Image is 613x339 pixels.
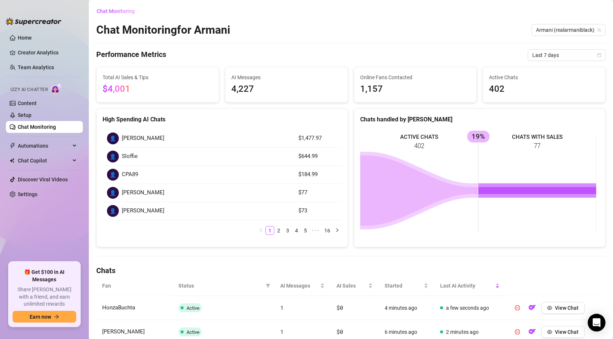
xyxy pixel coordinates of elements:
img: Chat Copilot [10,158,14,163]
span: Online Fans Contacted [360,73,470,81]
div: 👤 [107,132,119,144]
a: OF [526,306,538,312]
a: 2 [275,226,283,235]
a: Chat Monitoring [18,124,56,130]
span: calendar [597,53,602,57]
span: Active [187,305,200,311]
th: AI Sales [331,276,379,296]
article: $184.99 [298,170,337,179]
a: Discover Viral Videos [18,177,68,182]
th: Last AI Activity [434,276,506,296]
div: High Spending AI Chats [103,115,342,124]
span: Active Chats [489,73,599,81]
button: OF [526,326,538,338]
span: eye [547,329,552,335]
div: 👤 [107,205,119,217]
span: ••• [310,226,322,235]
span: View Chat [555,305,579,311]
span: [PERSON_NAME] [122,134,164,143]
span: thunderbolt [10,143,16,149]
img: OF [529,304,536,311]
span: 1 [281,304,284,311]
h4: Performance Metrics [96,49,166,61]
span: Share [PERSON_NAME] with a friend, and earn unlimited rewards [13,286,76,308]
span: Automations [18,140,70,152]
button: OF [526,302,538,314]
span: $0 [336,304,343,311]
span: pause-circle [515,305,520,311]
div: 👤 [107,169,119,181]
a: Setup [18,112,31,118]
span: HonzaBuchta [102,304,135,311]
span: a few seconds ago [446,305,489,311]
span: AI Messages [231,73,342,81]
div: Chats handled by [PERSON_NAME] [360,115,599,124]
span: Earn now [30,314,51,320]
span: 402 [489,82,599,96]
td: 4 minutes ago [379,296,434,320]
span: 2 minutes ago [446,329,479,335]
a: Content [18,100,37,106]
button: Chat Monitoring [96,5,141,17]
a: 5 [301,226,309,235]
th: AI Messages [275,276,331,296]
span: Started [385,282,422,290]
li: Previous Page [257,226,265,235]
li: Next 5 Pages [310,226,322,235]
div: 👤 [107,151,119,162]
span: $0 [336,328,343,335]
a: OF [526,330,538,336]
li: 1 [265,226,274,235]
span: left [259,228,263,232]
th: Fan [96,276,172,296]
div: Open Intercom Messenger [588,314,606,332]
span: Last 7 days [532,50,601,61]
img: OF [529,328,536,335]
span: 4,227 [231,82,342,96]
span: right [335,228,339,232]
button: right [333,226,342,235]
article: $644.99 [298,152,337,161]
a: Settings [18,191,37,197]
span: filter [264,280,272,291]
article: $77 [298,188,337,197]
h4: Chats [96,265,606,276]
span: 1 [281,328,284,335]
li: 2 [274,226,283,235]
article: $1,477.97 [298,134,337,143]
span: [PERSON_NAME] [122,188,164,197]
span: pause-circle [515,329,520,335]
div: 👤 [107,187,119,199]
a: Team Analytics [18,64,54,70]
li: 3 [283,226,292,235]
th: Started [379,276,434,296]
li: 4 [292,226,301,235]
span: eye [547,305,552,311]
a: Home [18,35,32,41]
img: logo-BBDzfeDw.svg [6,18,61,25]
article: $73 [298,207,337,215]
span: AI Messages [281,282,319,290]
button: Earn nowarrow-right [13,311,76,323]
a: 4 [292,226,301,235]
span: 🎁 Get $100 in AI Messages [13,269,76,283]
span: Chat Copilot [18,155,70,167]
span: Izzy AI Chatter [10,86,48,93]
span: Armani (realarmaniblack) [536,24,601,36]
li: Next Page [333,226,342,235]
span: team [597,28,602,32]
span: Total AI Sales & Tips [103,73,213,81]
span: Active [187,329,200,335]
li: 16 [322,226,333,235]
span: Chat Monitoring [97,8,135,14]
span: filter [266,283,270,288]
h2: Chat Monitoring for Armani [96,23,230,37]
a: 16 [322,226,332,235]
span: [PERSON_NAME] [102,328,145,335]
span: Status [178,282,262,290]
span: AI Sales [336,282,367,290]
a: 1 [266,226,274,235]
span: 1,157 [360,82,470,96]
span: View Chat [555,329,579,335]
span: [PERSON_NAME] [122,207,164,215]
